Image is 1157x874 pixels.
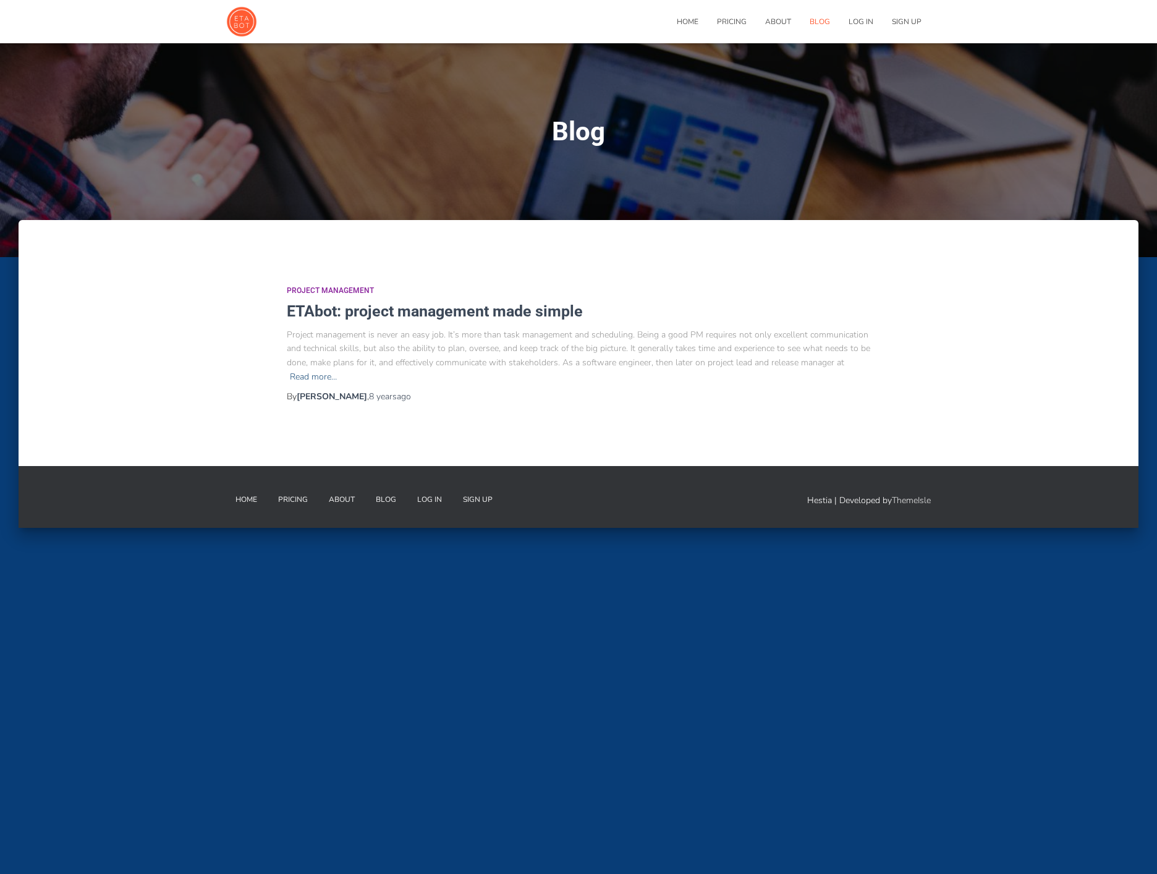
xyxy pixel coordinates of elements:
[892,494,931,506] a: ThemeIsle
[800,6,839,37] a: Blog
[287,286,374,295] a: Project Management
[667,6,708,37] a: Home
[454,485,502,515] a: Sign Up
[756,6,800,37] a: About
[839,6,883,37] a: Log In
[367,485,405,515] a: Blog
[226,6,257,37] img: ETAbot
[269,485,317,515] a: Pricing
[287,302,583,320] a: ETAbot: project management made simple
[883,6,931,37] a: Sign Up
[297,391,367,402] a: [PERSON_NAME]
[287,117,871,146] h1: Blog
[807,485,931,517] div: Hestia | Developed by
[708,6,756,37] a: Pricing
[290,370,337,384] a: Read more…
[369,391,411,402] a: 8 yearsago
[369,391,397,402] time: 8 years
[320,485,364,515] a: About
[287,328,871,384] p: Project management is never an easy job. It’s more than task management and scheduling. Being a g...
[226,485,266,515] a: Home
[287,390,871,404] div: By ,
[408,485,451,515] a: Log In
